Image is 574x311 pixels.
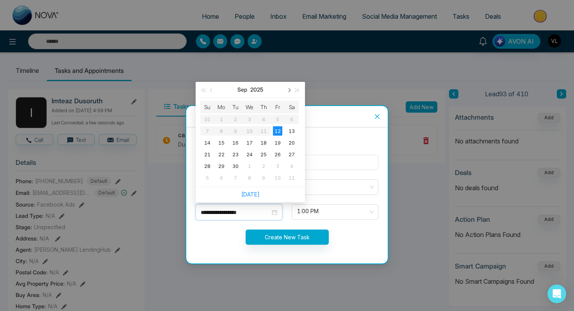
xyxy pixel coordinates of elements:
div: 12 [273,126,282,136]
div: Open Intercom Messenger [547,284,566,303]
div: 19 [273,138,282,147]
button: 2025 [250,82,263,97]
div: 26 [273,150,282,159]
div: Lead Name : Imteaz Dusoruth [191,137,383,145]
td: 2025-09-13 [285,125,299,137]
div: 1 [245,161,254,171]
td: 2025-09-21 [200,148,214,160]
td: 2025-09-28 [200,160,214,172]
div: 2 [259,161,268,171]
td: 2025-10-01 [242,160,257,172]
div: 30 [231,161,240,171]
th: Su [200,101,214,113]
button: Close [367,106,388,127]
a: [DATE] [241,191,260,198]
div: 15 [217,138,226,147]
th: Tu [228,101,242,113]
td: 2025-09-27 [285,148,299,160]
th: Fr [271,101,285,113]
td: 2025-10-04 [285,160,299,172]
div: 25 [259,150,268,159]
div: 23 [231,150,240,159]
div: 17 [245,138,254,147]
td: 2025-10-05 [200,172,214,184]
td: 2025-09-19 [271,137,285,148]
td: 2025-10-08 [242,172,257,184]
td: 2025-10-07 [228,172,242,184]
div: 14 [203,138,212,147]
td: 2025-09-14 [200,137,214,148]
div: 11 [287,173,296,182]
div: 8 [245,173,254,182]
div: 5 [203,173,212,182]
td: 2025-09-20 [285,137,299,148]
td: 2025-10-02 [257,160,271,172]
div: 13 [287,126,296,136]
td: 2025-09-15 [214,137,228,148]
div: 27 [287,150,296,159]
td: 2025-09-24 [242,148,257,160]
td: 2025-10-11 [285,172,299,184]
td: 2025-10-10 [271,172,285,184]
div: 24 [245,150,254,159]
td: 2025-09-25 [257,148,271,160]
td: 2025-09-18 [257,137,271,148]
td: 2025-09-16 [228,137,242,148]
div: 21 [203,150,212,159]
div: 20 [287,138,296,147]
div: 10 [273,173,282,182]
span: 1:00 PM [297,205,373,219]
button: Sep [237,82,247,97]
td: 2025-09-23 [228,148,242,160]
td: 2025-09-30 [228,160,242,172]
th: Th [257,101,271,113]
div: 9 [259,173,268,182]
td: 2025-10-03 [271,160,285,172]
td: 2025-09-26 [271,148,285,160]
td: 2025-10-09 [257,172,271,184]
div: 29 [217,161,226,171]
div: 3 [273,161,282,171]
th: We [242,101,257,113]
th: Mo [214,101,228,113]
td: 2025-09-22 [214,148,228,160]
div: 6 [217,173,226,182]
div: 28 [203,161,212,171]
td: 2025-09-17 [242,137,257,148]
div: 18 [259,138,268,147]
td: 2025-09-29 [214,160,228,172]
div: 16 [231,138,240,147]
th: Sa [285,101,299,113]
div: 4 [287,161,296,171]
td: 2025-10-06 [214,172,228,184]
div: 7 [231,173,240,182]
div: 22 [217,150,226,159]
button: Create New Task [246,230,329,245]
span: close [374,113,380,120]
td: 2025-09-12 [271,125,285,137]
